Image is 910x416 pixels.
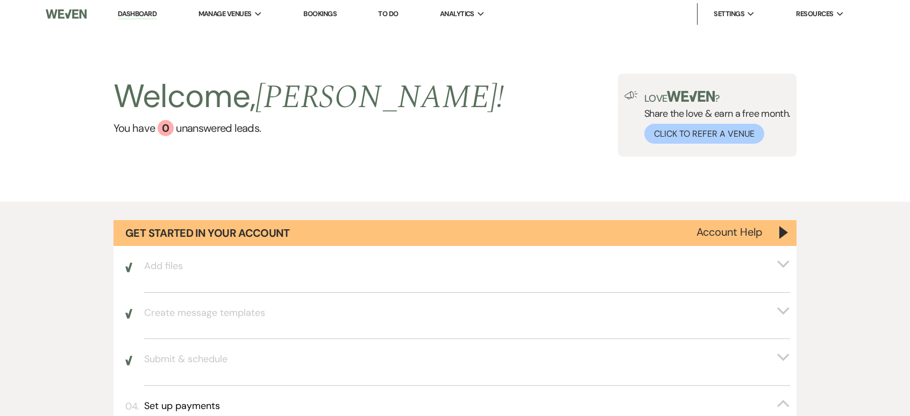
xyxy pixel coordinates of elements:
a: You have 0 unanswered leads. [113,120,504,136]
button: Set up payments [144,399,790,413]
h3: Submit & schedule [144,352,228,366]
span: Settings [714,9,744,19]
h3: Add files [144,259,183,273]
img: weven-logo-green.svg [667,91,715,102]
img: loud-speaker-illustration.svg [624,91,638,100]
span: Manage Venues [198,9,252,19]
img: Weven Logo [46,3,87,25]
button: Create message templates [144,306,790,320]
h3: Create message templates [144,306,265,320]
button: Click to Refer a Venue [644,124,764,144]
button: Submit & schedule [144,352,790,366]
span: [PERSON_NAME] ! [255,73,504,122]
div: Share the love & earn a free month. [638,91,791,144]
span: Resources [796,9,833,19]
span: Analytics [440,9,474,19]
a: Dashboard [118,9,157,19]
button: Account Help [696,227,763,237]
h3: Set up payments [144,399,220,413]
a: Bookings [303,9,337,18]
p: Love ? [644,91,791,103]
a: To Do [378,9,398,18]
h1: Get Started in Your Account [125,225,290,241]
div: 0 [158,120,174,136]
h2: Welcome, [113,74,504,120]
button: Add files [144,259,790,273]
